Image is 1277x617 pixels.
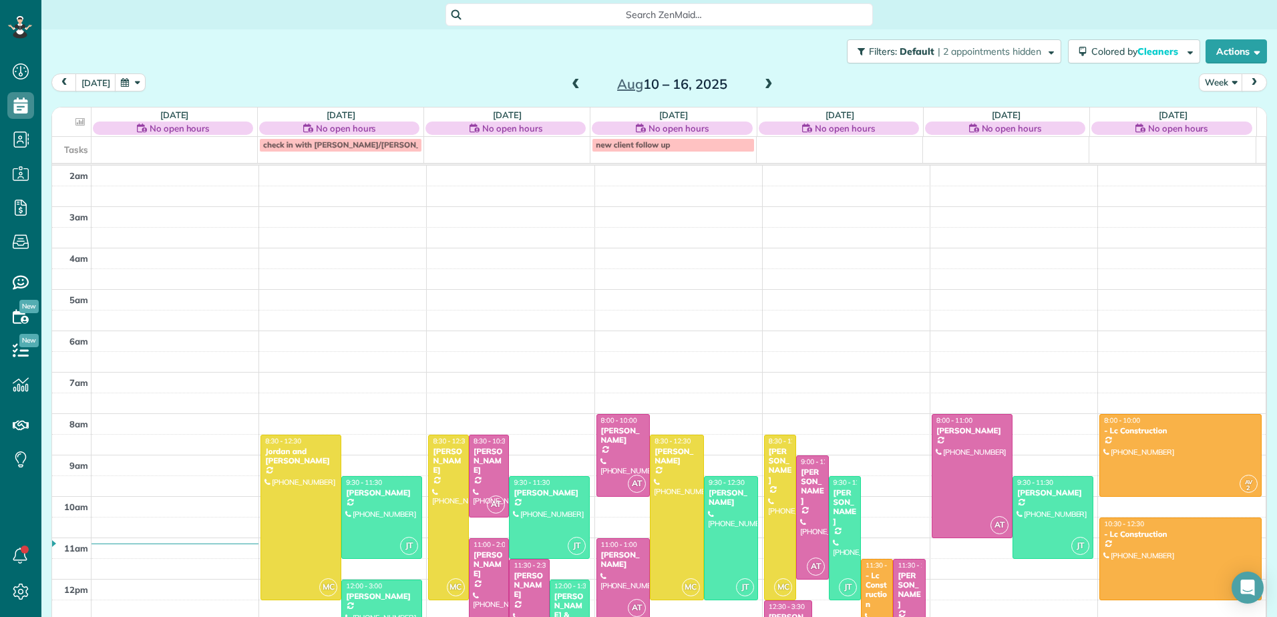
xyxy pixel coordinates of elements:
[682,578,700,596] span: MC
[840,39,1061,63] a: Filters: Default | 2 appointments hidden
[474,540,510,549] span: 11:00 - 2:00
[990,516,1009,534] span: AT
[69,460,88,471] span: 9am
[1137,45,1180,57] span: Cleaners
[869,45,897,57] span: Filters:
[1232,572,1264,604] div: Open Intercom Messenger
[1242,73,1267,91] button: next
[513,571,546,600] div: [PERSON_NAME]
[69,170,88,181] span: 2am
[1103,530,1258,539] div: - Lc Construction
[865,571,889,610] div: - Lc Construction
[64,584,88,595] span: 12pm
[69,294,88,305] span: 5am
[1245,478,1252,485] span: AV
[327,110,355,120] a: [DATE]
[649,122,709,135] span: No open hours
[897,571,921,610] div: [PERSON_NAME]
[1206,39,1267,63] button: Actions
[1199,73,1243,91] button: Week
[514,561,550,570] span: 11:30 - 2:30
[51,73,77,91] button: prev
[473,550,506,579] div: [PERSON_NAME]
[1071,537,1089,555] span: JT
[601,540,637,549] span: 11:00 - 1:00
[482,122,542,135] span: No open hours
[493,110,522,120] a: [DATE]
[596,140,670,150] span: new client follow up
[601,416,637,425] span: 8:00 - 10:00
[982,122,1042,135] span: No open hours
[69,336,88,347] span: 6am
[514,478,550,487] span: 9:30 - 11:30
[1091,45,1183,57] span: Colored by
[588,77,755,91] h2: 10 – 16, 2025
[1104,520,1144,528] span: 10:30 - 12:30
[769,602,805,611] span: 12:30 - 3:30
[900,45,935,57] span: Default
[938,45,1041,57] span: | 2 appointments hidden
[1148,122,1208,135] span: No open hours
[64,543,88,554] span: 11am
[346,478,382,487] span: 9:30 - 11:30
[432,447,465,475] div: [PERSON_NAME]
[1103,426,1258,435] div: - Lc Construction
[708,488,754,507] div: [PERSON_NAME]
[992,110,1021,120] a: [DATE]
[69,419,88,429] span: 8am
[936,416,972,425] span: 8:00 - 11:00
[64,501,88,512] span: 10am
[807,558,825,576] span: AT
[19,300,39,313] span: New
[319,578,337,596] span: MC
[774,578,792,596] span: MC
[1104,416,1140,425] span: 8:00 - 10:00
[834,478,870,487] span: 9:30 - 12:30
[1240,482,1257,495] small: 2
[264,447,337,466] div: Jordan and [PERSON_NAME]
[554,582,590,590] span: 12:00 - 1:30
[654,447,700,466] div: [PERSON_NAME]
[69,253,88,264] span: 4am
[1159,110,1188,120] a: [DATE]
[659,110,688,120] a: [DATE]
[847,39,1061,63] button: Filters: Default | 2 appointments hidden
[400,537,418,555] span: JT
[655,437,691,445] span: 8:30 - 12:30
[513,488,586,497] div: [PERSON_NAME]
[150,122,210,135] span: No open hours
[19,334,39,347] span: New
[345,592,418,601] div: [PERSON_NAME]
[628,599,646,617] span: AT
[600,550,647,570] div: [PERSON_NAME]
[898,561,934,570] span: 11:30 - 1:30
[801,457,837,466] span: 9:00 - 12:00
[346,582,382,590] span: 12:00 - 3:00
[474,437,510,445] span: 8:30 - 10:30
[69,377,88,388] span: 7am
[866,561,902,570] span: 11:30 - 1:30
[433,437,469,445] span: 8:30 - 12:30
[617,75,643,92] span: Aug
[709,478,745,487] span: 9:30 - 12:30
[1017,488,1089,497] div: [PERSON_NAME]
[800,467,824,506] div: [PERSON_NAME]
[936,426,1009,435] div: [PERSON_NAME]
[768,447,792,485] div: [PERSON_NAME]
[769,437,805,445] span: 8:30 - 12:30
[316,122,376,135] span: No open hours
[568,537,586,555] span: JT
[447,578,465,596] span: MC
[628,475,646,493] span: AT
[487,495,505,513] span: AT
[160,110,189,120] a: [DATE]
[75,73,116,91] button: [DATE]
[345,488,418,497] div: [PERSON_NAME]
[815,122,875,135] span: No open hours
[839,578,857,596] span: JT
[265,437,301,445] span: 8:30 - 12:30
[1017,478,1053,487] span: 9:30 - 11:30
[1068,39,1200,63] button: Colored byCleaners
[473,447,506,475] div: [PERSON_NAME]
[833,488,857,527] div: [PERSON_NAME]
